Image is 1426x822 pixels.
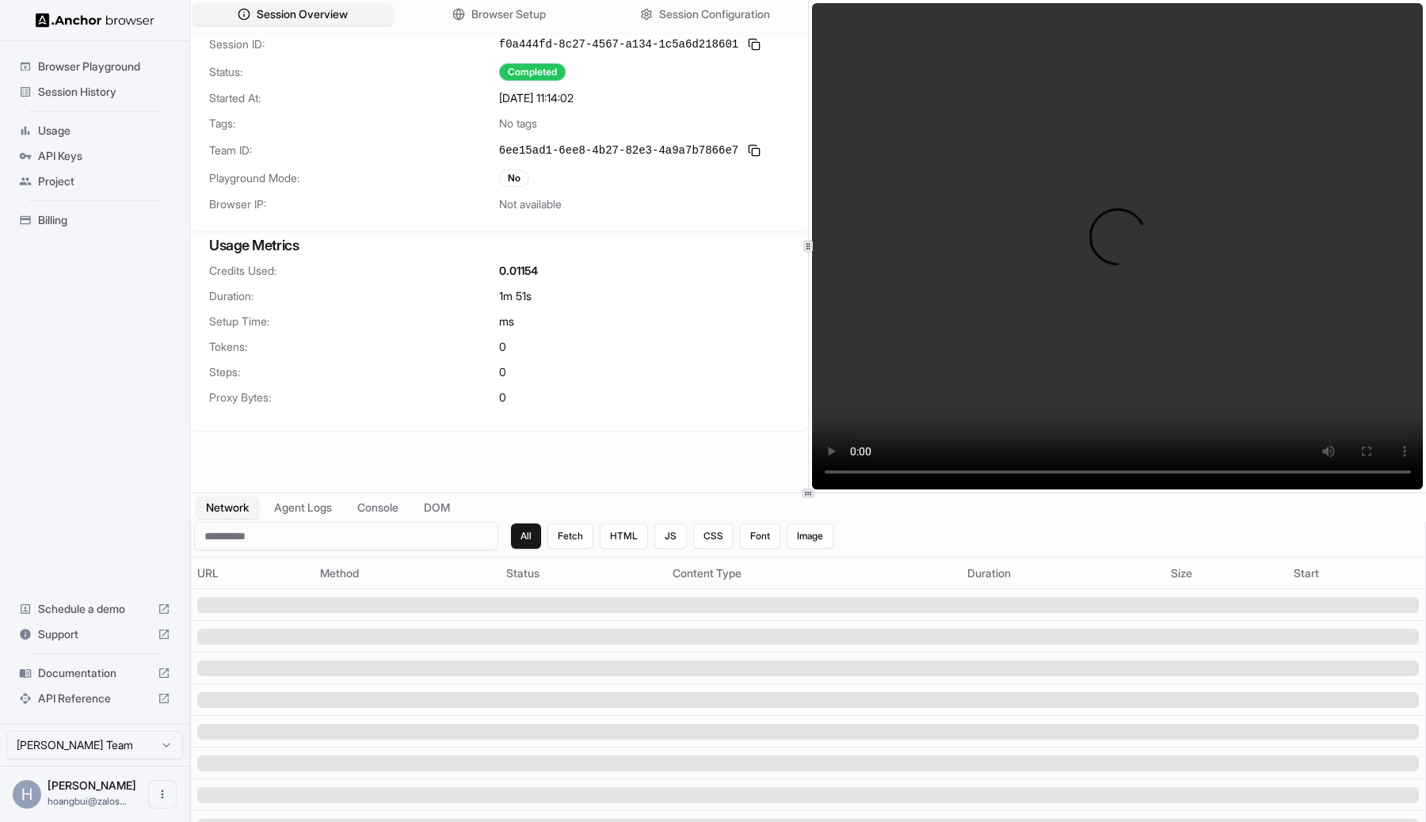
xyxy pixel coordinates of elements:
span: Not available [499,196,562,212]
button: Fetch [547,523,593,549]
span: ms [499,314,514,329]
h3: Usage Metrics [209,234,789,257]
span: Duration: [209,288,499,304]
span: Credits Used: [209,263,499,279]
span: 0 [499,390,506,405]
span: Proxy Bytes: [209,390,499,405]
div: Duration [967,565,1158,581]
div: Content Type [673,565,955,581]
button: Agent Logs [265,497,341,519]
span: No tags [499,116,537,131]
div: API Reference [13,686,177,711]
span: f0a444fd-8c27-4567-a134-1c5a6d218601 [499,36,738,52]
span: Steps: [209,364,499,380]
div: Usage [13,118,177,143]
span: 1m 51s [499,288,532,304]
span: hoangbui@zalos.io [48,795,127,807]
div: H [13,780,41,809]
button: DOM [414,497,459,519]
span: Schedule a demo [38,601,151,617]
span: Session Overview [257,6,348,22]
div: No [499,169,529,187]
div: URL [197,565,307,581]
button: Font [740,523,780,549]
div: Completed [499,63,566,81]
div: Support [13,622,177,647]
span: Browser Setup [471,6,546,22]
span: Billing [38,212,170,228]
span: API Keys [38,148,170,164]
button: JS [654,523,687,549]
button: Open menu [148,780,177,809]
span: [DATE] 11:14:02 [499,90,574,106]
div: Browser Playground [13,54,177,79]
div: Status [506,565,660,581]
span: Playground Mode: [209,170,499,186]
span: Session ID: [209,36,499,52]
span: Setup Time: [209,314,499,329]
span: Team ID: [209,143,499,158]
span: Documentation [38,665,151,681]
button: CSS [693,523,734,549]
span: Started At: [209,90,499,106]
span: Tags: [209,116,499,131]
span: 0 [499,364,506,380]
div: Billing [13,207,177,233]
span: Usage [38,123,170,139]
img: Anchor Logo [36,13,154,28]
div: Method [320,565,494,581]
span: Hoang Bui [48,778,136,792]
button: HTML [600,523,648,549]
span: Browser IP: [209,196,499,212]
div: Project [13,169,177,194]
span: Status: [209,64,499,80]
button: All [511,523,541,549]
button: Console [348,497,408,519]
span: Support [38,626,151,642]
span: Tokens: [209,339,499,355]
span: API Reference [38,691,151,706]
div: Size [1171,565,1281,581]
span: Project [38,173,170,189]
div: API Keys [13,143,177,169]
div: Documentation [13,660,177,686]
button: Network [196,497,258,519]
div: Session History [13,79,177,105]
button: Image [787,523,833,549]
span: 0.01154 [499,263,538,279]
span: 6ee15ad1-6ee8-4b27-82e3-4a9a7b7866e7 [499,143,738,158]
span: Session History [38,84,170,100]
span: 0 [499,339,506,355]
span: Session Configuration [659,6,770,22]
span: Browser Playground [38,59,170,74]
div: Schedule a demo [13,596,177,622]
div: Start [1294,565,1419,581]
